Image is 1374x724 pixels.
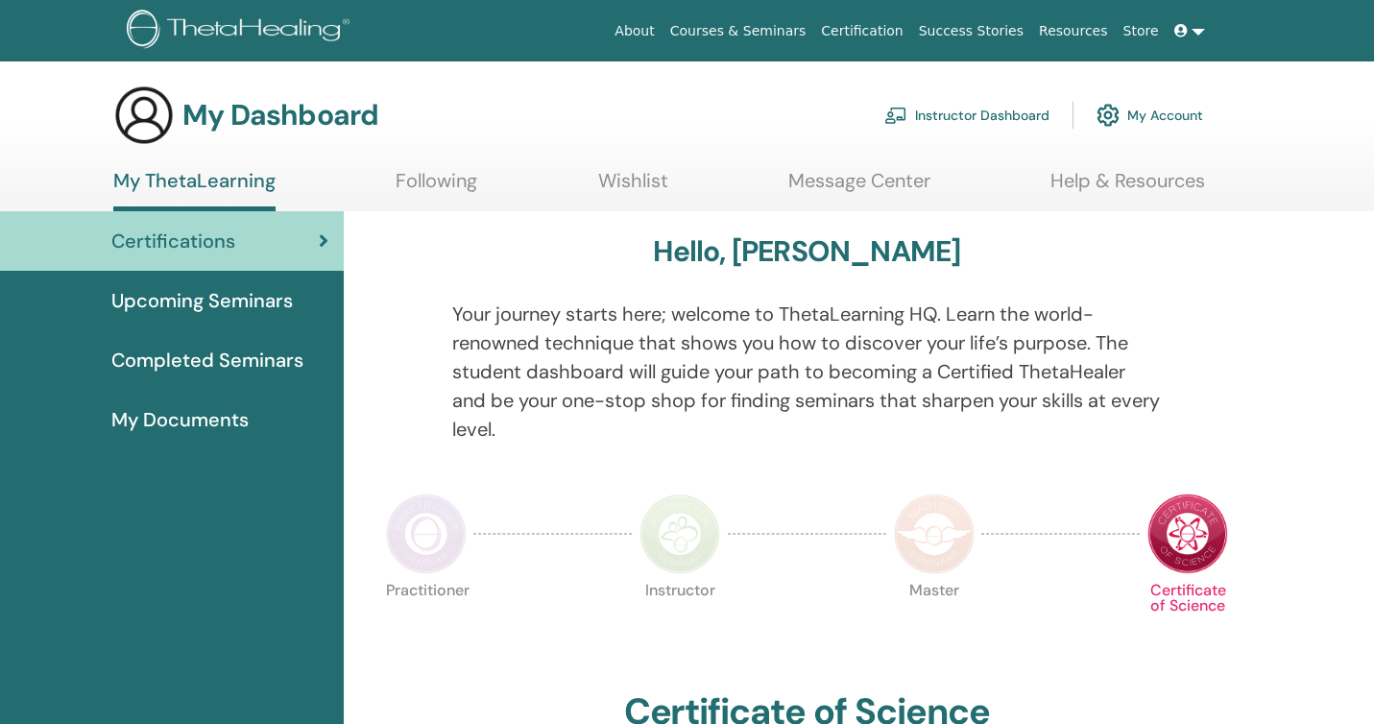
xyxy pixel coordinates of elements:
a: Resources [1031,13,1116,49]
img: logo.png [127,10,356,53]
img: generic-user-icon.jpg [113,84,175,146]
a: Instructor Dashboard [884,94,1049,136]
span: Certifications [111,227,235,255]
h3: My Dashboard [182,98,378,133]
span: My Documents [111,405,249,434]
a: My ThetaLearning [113,169,276,211]
h3: Hello, [PERSON_NAME] [653,234,960,269]
p: Certificate of Science [1147,583,1228,664]
a: Success Stories [911,13,1031,49]
img: Practitioner [386,494,467,574]
img: cog.svg [1097,99,1120,132]
a: Store [1116,13,1167,49]
a: Message Center [788,169,930,206]
span: Upcoming Seminars [111,286,293,315]
p: Master [894,583,975,664]
a: About [607,13,662,49]
img: Instructor [639,494,720,574]
p: Instructor [639,583,720,664]
p: Practitioner [386,583,467,664]
a: Courses & Seminars [663,13,814,49]
a: Following [396,169,477,206]
p: Your journey starts here; welcome to ThetaLearning HQ. Learn the world-renowned technique that sh... [452,300,1162,444]
img: Master [894,494,975,574]
a: My Account [1097,94,1203,136]
img: Certificate of Science [1147,494,1228,574]
a: Help & Resources [1050,169,1205,206]
a: Certification [813,13,910,49]
span: Completed Seminars [111,346,303,374]
a: Wishlist [598,169,668,206]
img: chalkboard-teacher.svg [884,107,907,124]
